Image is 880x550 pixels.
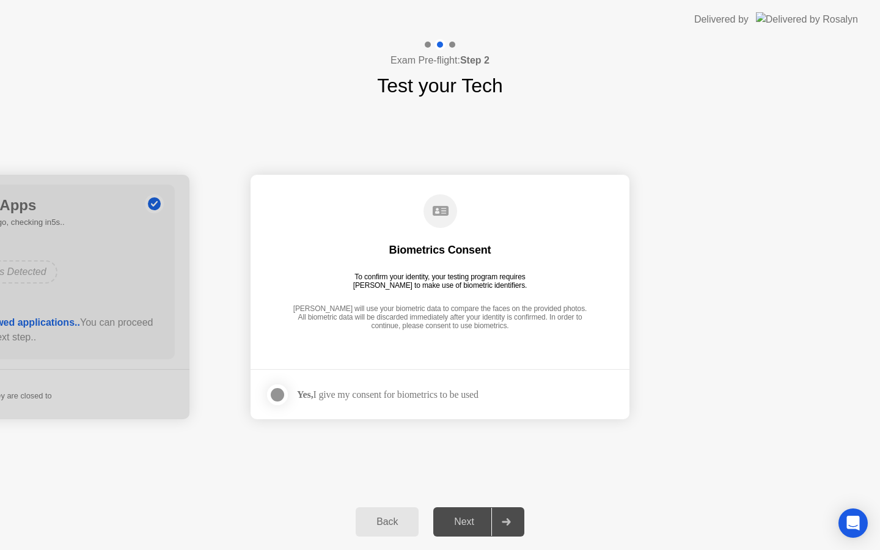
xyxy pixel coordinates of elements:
[391,53,490,68] h4: Exam Pre-flight:
[433,507,524,537] button: Next
[356,507,419,537] button: Back
[290,304,590,332] div: [PERSON_NAME] will use your biometric data to compare the faces on the provided photos. All biome...
[460,55,490,65] b: Step 2
[389,243,491,257] div: Biometrics Consent
[359,516,415,527] div: Back
[297,389,313,400] strong: Yes,
[297,389,479,400] div: I give my consent for biometrics to be used
[838,508,868,538] div: Open Intercom Messenger
[348,273,532,290] div: To confirm your identity, your testing program requires [PERSON_NAME] to make use of biometric id...
[694,12,749,27] div: Delivered by
[756,12,858,26] img: Delivered by Rosalyn
[377,71,503,100] h1: Test your Tech
[437,516,491,527] div: Next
